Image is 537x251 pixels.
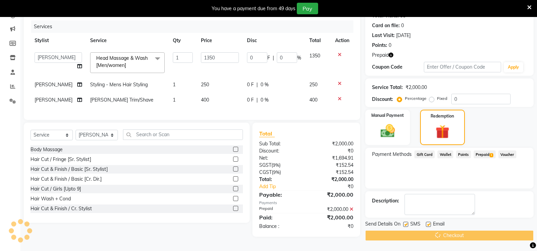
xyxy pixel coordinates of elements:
div: ( ) [254,169,306,176]
span: | [256,96,258,104]
div: Paid: [254,213,306,221]
span: 0 % [261,96,269,104]
span: F [267,54,270,61]
input: Search or Scan [123,129,243,140]
span: 9% [273,169,280,175]
label: Percentage [405,95,427,102]
span: Gift Card [414,150,435,158]
div: Service Total: [372,84,403,91]
div: Points: [372,42,387,49]
a: x [126,62,129,68]
span: [PERSON_NAME] Trim/Shave [90,97,153,103]
a: Add Tip [254,183,315,190]
th: Stylist [30,33,86,48]
span: Voucher [498,150,516,158]
span: 400 [201,97,209,103]
div: Hair Cut & Finish / Basic [Sr. Stylist] [30,166,108,173]
img: _gift.svg [431,123,454,140]
span: 400 [309,97,317,103]
div: ₹2,000.00 [306,140,358,147]
div: Total: [254,176,306,183]
span: SGST [259,162,271,168]
div: Hair Cut & Finish / Basic [Cr. Dir.] [30,176,102,183]
div: Hair Cut / Girls [Upto 9] [30,185,81,193]
span: Styling - Mens Hair Styling [90,82,148,88]
div: Prepaid [254,206,306,213]
span: 1350 [309,53,320,59]
span: | [256,81,258,88]
div: ₹152.54 [306,169,358,176]
div: ₹2,000.00 [406,84,427,91]
div: Card on file: [372,22,400,29]
div: 0 [389,42,391,49]
div: Sub Total: [254,140,306,147]
div: Payments [259,200,353,206]
span: SMS [410,220,420,229]
span: 1 [173,82,175,88]
th: Disc [243,33,305,48]
span: 250 [201,82,209,88]
th: Qty [169,33,197,48]
div: Discount: [372,96,393,103]
div: ₹2,000.00 [306,191,358,199]
div: Balance : [254,223,306,230]
span: Email [433,220,445,229]
span: [PERSON_NAME] [35,82,73,88]
span: 0 F [247,81,254,88]
div: Payable: [254,191,306,199]
th: Price [197,33,243,48]
span: CGST [259,169,272,175]
div: Hair Cut / Fringe [Sr. Stylist] [30,156,91,163]
div: ₹0 [306,147,358,155]
span: Prepaid [474,150,496,158]
label: Manual Payment [371,112,404,119]
div: ₹0 [306,223,358,230]
span: % [297,54,301,61]
div: Discount: [254,147,306,155]
div: ₹2,000.00 [306,213,358,221]
div: Coupon Code [372,64,424,71]
th: Service [86,33,169,48]
div: Hair Wash + Cond [30,195,71,202]
div: [DATE] [396,32,411,39]
span: Send Details On [365,220,400,229]
span: 1 [490,153,493,157]
span: 9% [273,162,279,168]
div: ₹2,000.00 [306,176,358,183]
span: Payment Methods [372,151,412,158]
div: Net: [254,155,306,162]
div: ₹1,694.91 [306,155,358,162]
div: Hair Cut & Finish / Cr. Stylist [30,205,92,212]
span: Total [259,130,275,137]
div: Last Visit: [372,32,395,39]
span: 1 [173,97,175,103]
span: Points [456,150,471,158]
span: 250 [309,82,317,88]
div: 0 [401,22,404,29]
span: 0 % [261,81,269,88]
img: _cash.svg [376,123,399,139]
div: ( ) [254,162,306,169]
button: Apply [504,62,523,72]
span: [PERSON_NAME] [35,97,73,103]
label: Fixed [437,95,447,102]
th: Action [331,33,353,48]
span: Wallet [437,150,453,158]
input: Enter Offer / Coupon Code [424,62,501,72]
div: ₹0 [315,183,358,190]
span: Prepaid [372,52,389,59]
div: You have a payment due from 49 days [212,5,295,12]
div: Body Massage [30,146,63,153]
label: Redemption [431,113,454,119]
div: ₹152.54 [306,162,358,169]
span: Head Massage & Wash [Men/women] [96,55,148,68]
span: 0 F [247,96,254,104]
div: Services [31,20,358,33]
div: Description: [372,197,399,204]
th: Total [305,33,331,48]
div: ₹2,000.00 [306,206,358,213]
button: Pay [297,3,318,14]
span: | [273,54,274,61]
